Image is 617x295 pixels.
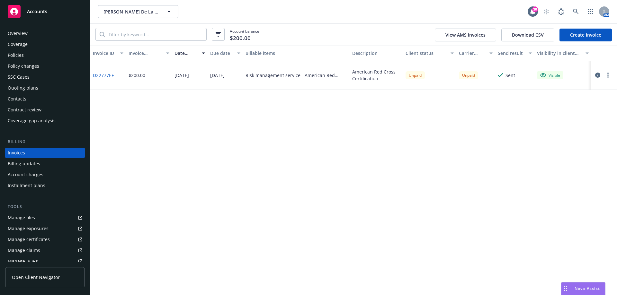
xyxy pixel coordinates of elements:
[210,72,225,79] div: [DATE]
[246,72,347,79] div: Risk management service - American Red Cross Certification
[435,29,496,41] button: View AMS invoices
[532,6,538,12] div: 30
[5,256,85,266] a: Manage BORs
[406,50,447,56] div: Client status
[537,50,582,56] div: Visibility in client dash
[540,5,553,18] a: Start snowing
[8,180,45,191] div: Installment plans
[230,34,251,42] span: $200.00
[584,5,597,18] a: Switch app
[105,28,206,40] input: Filter by keyword...
[456,46,496,61] button: Carrier status
[5,105,85,115] a: Contract review
[8,105,41,115] div: Contract review
[540,72,560,78] div: Visible
[230,29,259,40] span: Account balance
[12,274,60,281] span: Open Client Navigator
[8,169,43,180] div: Account charges
[90,46,126,61] button: Invoice ID
[8,256,38,266] div: Manage BORs
[8,223,49,234] div: Manage exposures
[8,61,39,71] div: Policy changes
[126,46,172,61] button: Invoice amount
[5,139,85,145] div: Billing
[8,234,50,245] div: Manage certificates
[495,46,534,61] button: Send result
[93,50,116,56] div: Invoice ID
[5,180,85,191] a: Installment plans
[459,71,478,79] div: Unpaid
[501,29,554,41] button: Download CSV
[98,5,178,18] button: [PERSON_NAME] De La [PERSON_NAME] (An Individual)
[246,50,347,56] div: Billable items
[129,72,145,79] div: $200.00
[5,50,85,60] a: Policies
[561,282,569,295] div: Drag to move
[5,116,85,126] a: Coverage gap analysis
[8,94,26,104] div: Contacts
[243,46,350,61] button: Billable items
[505,72,515,79] div: Sent
[8,159,40,169] div: Billing updates
[174,50,198,56] div: Date issued
[5,169,85,180] a: Account charges
[5,148,85,158] a: Invoices
[93,72,114,79] a: D22777EF
[403,46,456,61] button: Client status
[5,234,85,245] a: Manage certificates
[498,50,525,56] div: Send result
[8,28,28,39] div: Overview
[8,148,25,158] div: Invoices
[352,50,400,56] div: Description
[5,28,85,39] a: Overview
[174,72,189,79] div: [DATE]
[555,5,568,18] a: Report a Bug
[575,286,600,291] span: Nova Assist
[210,50,234,56] div: Due date
[172,46,208,61] button: Date issued
[352,68,400,82] div: American Red Cross Certification
[5,83,85,93] a: Quoting plans
[5,159,85,169] a: Billing updates
[100,32,105,37] svg: Search
[5,245,85,256] a: Manage claims
[27,9,47,14] span: Accounts
[5,213,85,223] a: Manage files
[8,72,30,82] div: SSC Cases
[8,116,56,126] div: Coverage gap analysis
[350,46,403,61] button: Description
[5,61,85,71] a: Policy changes
[8,39,28,49] div: Coverage
[8,245,40,256] div: Manage claims
[559,29,612,41] a: Create Invoice
[8,83,38,93] div: Quoting plans
[5,94,85,104] a: Contacts
[8,50,24,60] div: Policies
[406,71,425,79] div: Unpaid
[561,282,605,295] button: Nova Assist
[208,46,243,61] button: Due date
[459,50,486,56] div: Carrier status
[5,72,85,82] a: SSC Cases
[8,213,35,223] div: Manage files
[5,39,85,49] a: Coverage
[103,8,159,15] span: [PERSON_NAME] De La [PERSON_NAME] (An Individual)
[5,204,85,210] div: Tools
[129,50,163,56] div: Invoice amount
[534,46,591,61] button: Visibility in client dash
[5,223,85,234] a: Manage exposures
[569,5,582,18] a: Search
[5,3,85,21] a: Accounts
